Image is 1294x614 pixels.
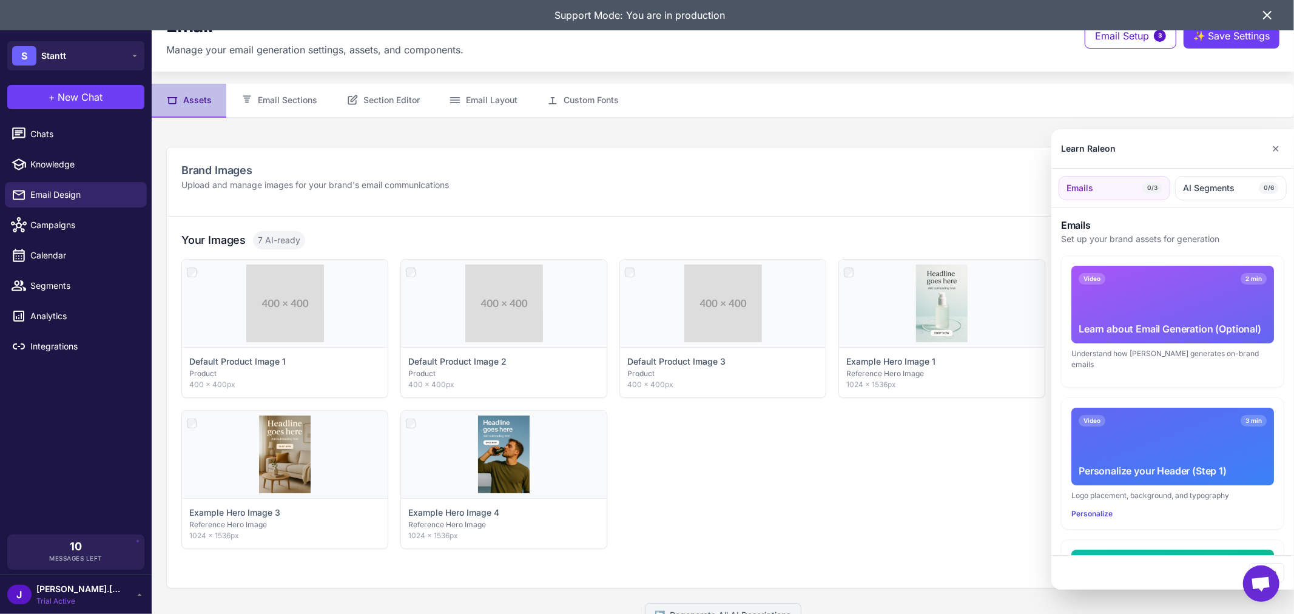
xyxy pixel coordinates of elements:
[1241,415,1267,427] span: 3 min
[1241,273,1267,285] span: 2 min
[1079,464,1267,478] div: Personalize your Header (Step 1)
[1061,232,1284,246] p: Set up your brand assets for generation
[1061,218,1284,232] h3: Emails
[1267,137,1284,161] button: Close
[1067,181,1093,195] span: Emails
[1071,490,1274,501] div: Logo placement, background, and typography
[1071,348,1274,370] div: Understand how [PERSON_NAME] generates on-brand emails
[1061,142,1116,155] div: Learn Raleon
[1079,273,1105,285] span: Video
[1243,565,1279,602] div: Open chat
[1142,182,1162,194] span: 0/3
[1259,182,1279,194] span: 0/6
[1079,322,1267,336] div: Learn about Email Generation (Optional)
[1175,176,1287,200] button: AI Segments0/6
[1059,176,1170,200] button: Emails0/3
[1249,563,1284,582] button: Close
[1071,508,1113,519] button: Personalize
[1079,415,1105,427] span: Video
[1183,181,1235,195] span: AI Segments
